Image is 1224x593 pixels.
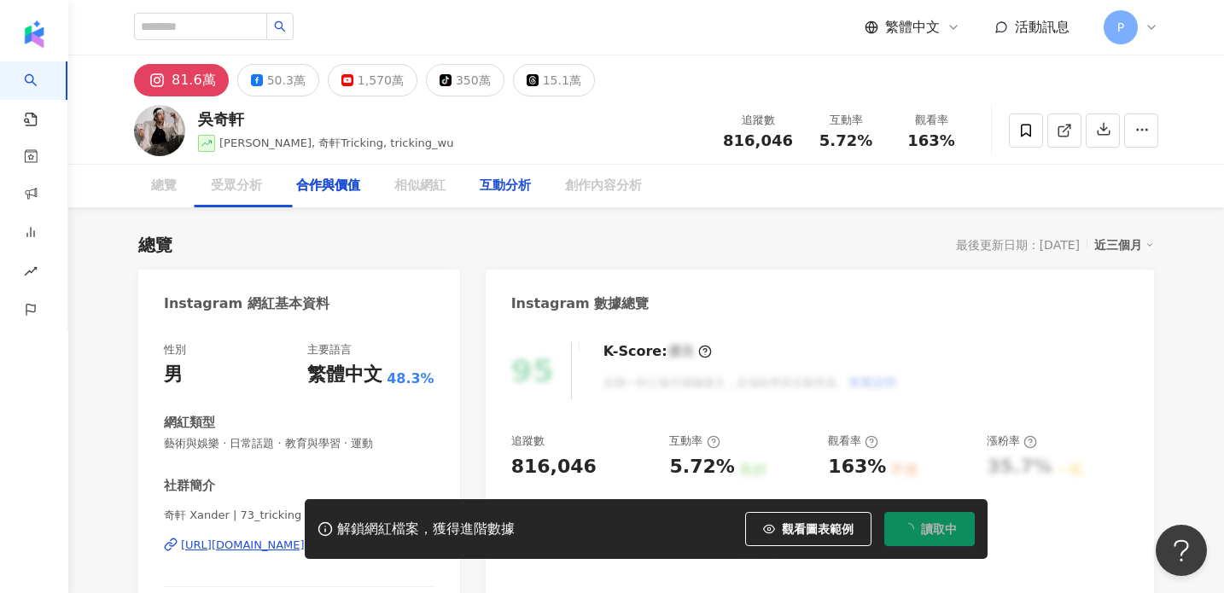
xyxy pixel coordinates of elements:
[480,176,531,196] div: 互動分析
[921,522,957,536] span: 讀取中
[394,176,446,196] div: 相似網紅
[134,64,229,96] button: 81.6萬
[358,68,404,92] div: 1,570萬
[134,105,185,156] img: KOL Avatar
[901,521,916,537] span: loading
[267,68,306,92] div: 50.3萬
[24,254,38,293] span: rise
[138,233,172,257] div: 總覽
[328,64,417,96] button: 1,570萬
[151,176,177,196] div: 總覽
[337,520,515,538] div: 解鎖網紅檔案，獲得進階數據
[907,132,955,149] span: 163%
[813,112,878,129] div: 互動率
[20,20,48,48] img: logo icon
[164,436,434,451] span: 藝術與娛樂 · 日常話題 · 教育與學習 · 運動
[828,433,878,449] div: 觀看率
[24,61,58,128] a: search
[828,454,886,480] div: 163%
[211,176,262,196] div: 受眾分析
[513,64,595,96] button: 15.1萬
[565,176,642,196] div: 創作內容分析
[511,454,597,480] div: 816,046
[723,112,793,129] div: 追蹤數
[307,342,352,358] div: 主要語言
[511,294,650,313] div: Instagram 數據總覽
[1117,18,1124,37] span: P
[164,362,183,388] div: 男
[884,512,975,546] button: 讀取中
[987,433,1037,449] div: 漲粉率
[669,433,720,449] div: 互動率
[237,64,319,96] button: 50.3萬
[723,131,793,149] span: 816,046
[274,20,286,32] span: search
[426,64,504,96] button: 350萬
[387,369,434,388] span: 48.3%
[603,342,712,361] div: K-Score :
[164,294,329,313] div: Instagram 網紅基本資料
[164,414,215,432] div: 網紅類型
[296,176,360,196] div: 合作與價值
[511,433,545,449] div: 追蹤數
[219,137,454,149] span: [PERSON_NAME], 奇軒Tricking, tricking_wu
[956,238,1080,252] div: 最後更新日期：[DATE]
[198,108,454,130] div: 吳奇軒
[164,342,186,358] div: 性別
[885,18,940,37] span: 繁體中文
[164,477,215,495] div: 社群簡介
[782,522,854,536] span: 觀看圖表範例
[543,68,581,92] div: 15.1萬
[172,68,216,92] div: 81.6萬
[1094,234,1154,256] div: 近三個月
[819,132,872,149] span: 5.72%
[1015,19,1070,35] span: 活動訊息
[456,68,491,92] div: 350萬
[669,454,734,480] div: 5.72%
[745,512,871,546] button: 觀看圖表範例
[307,362,382,388] div: 繁體中文
[899,112,964,129] div: 觀看率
